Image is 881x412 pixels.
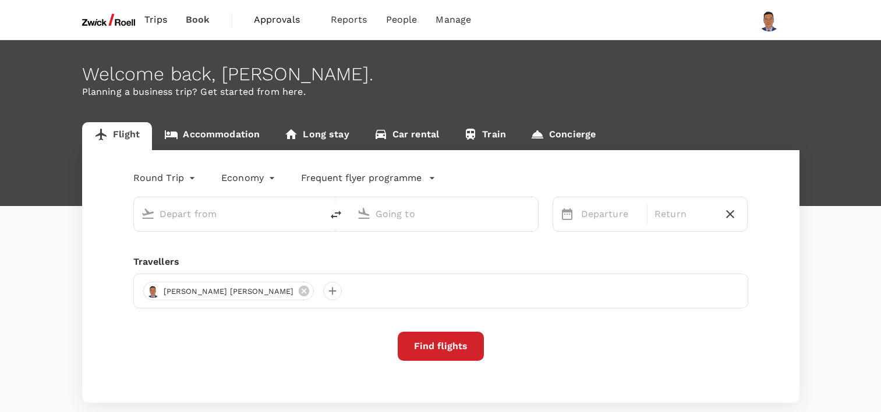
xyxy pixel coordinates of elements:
div: [PERSON_NAME] [PERSON_NAME] [143,282,314,300]
a: Concierge [518,122,608,150]
p: Departure [581,207,640,221]
a: Car rental [362,122,452,150]
span: [PERSON_NAME] [PERSON_NAME] [157,286,301,297]
p: Frequent flyer programme [301,171,422,185]
span: Trips [144,13,167,27]
img: avatar-67b84bebe1d9e.jpeg [146,284,160,298]
button: Frequent flyer programme [301,171,436,185]
div: Travellers [133,255,748,269]
a: Train [451,122,518,150]
a: Long stay [272,122,361,150]
p: Planning a business trip? Get started from here. [82,85,799,99]
span: Approvals [254,13,312,27]
a: Accommodation [152,122,272,150]
div: Welcome back , [PERSON_NAME] . [82,63,799,85]
button: Open [314,212,316,215]
span: Reports [331,13,367,27]
input: Depart from [160,205,298,223]
div: Economy [221,169,278,187]
p: Return [654,207,713,221]
button: delete [322,201,350,229]
img: Shaun Lim Chee Siong [758,8,781,31]
a: Flight [82,122,153,150]
input: Going to [376,205,514,223]
img: ZwickRoell Pte. Ltd. [82,7,136,33]
button: Open [530,212,532,215]
div: Round Trip [133,169,199,187]
span: Manage [436,13,471,27]
button: Find flights [398,332,484,361]
span: Book [186,13,210,27]
span: People [386,13,417,27]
